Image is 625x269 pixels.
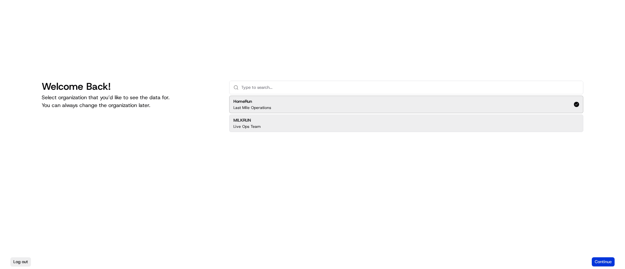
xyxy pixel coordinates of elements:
h2: MILKRUN [233,117,261,123]
h2: HomeRun [233,99,271,104]
p: Last Mile Operations [233,105,271,110]
p: Live Ops Team [233,124,261,129]
input: Type to search... [241,81,579,94]
h1: Welcome Back! [42,81,219,92]
p: Select organization that you’d like to see the data for. You can always change the organization l... [42,94,219,109]
button: Continue [592,257,615,266]
div: Suggestions [229,94,583,133]
button: Log out [10,257,31,266]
